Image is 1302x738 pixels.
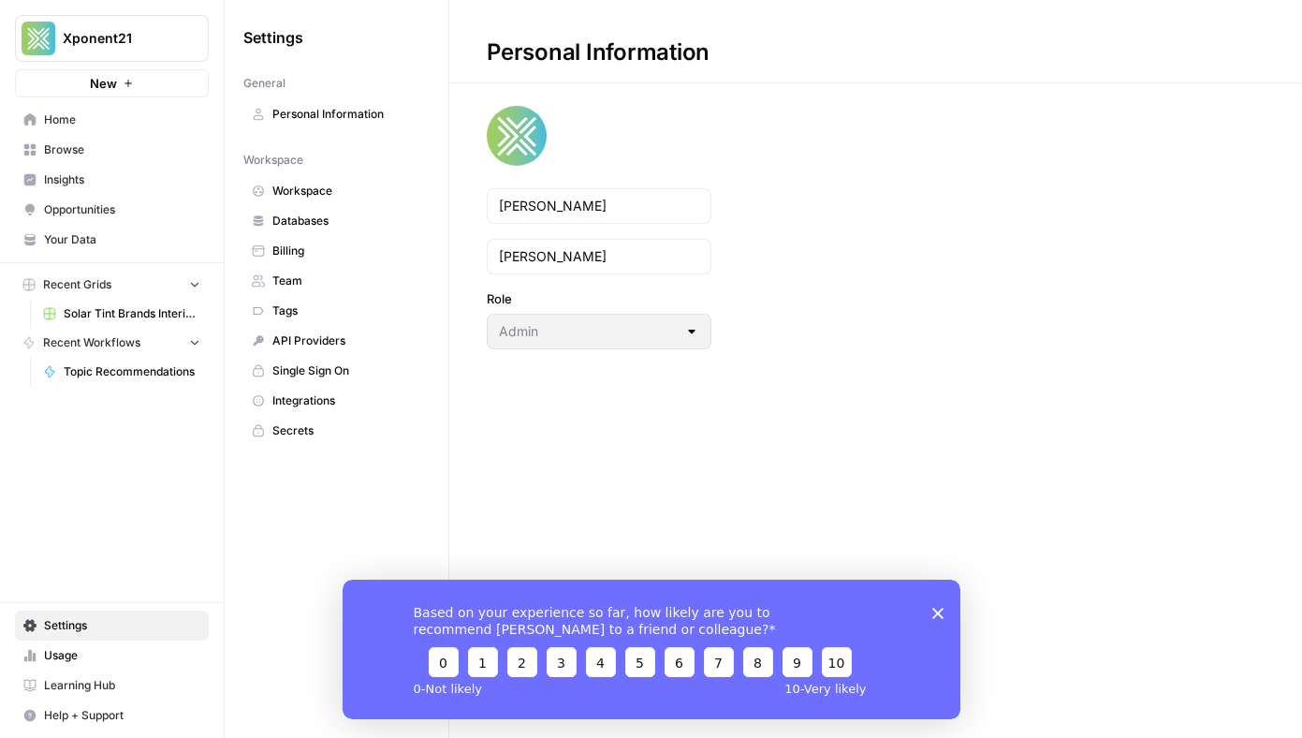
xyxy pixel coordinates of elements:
a: Insights [15,165,209,195]
span: Secrets [272,422,421,439]
a: Learning Hub [15,671,209,701]
button: Help + Support [15,701,209,731]
span: Personal Information [272,106,421,123]
span: Topic Recommendations [64,363,200,380]
a: Your Data [15,225,209,255]
span: New [90,74,117,93]
span: Integrations [272,392,421,409]
button: New [15,69,209,97]
a: Databases [243,206,430,236]
span: Billing [272,243,421,259]
button: Recent Grids [15,271,209,299]
span: Settings [44,617,200,634]
a: API Providers [243,326,430,356]
a: Personal Information [243,99,430,129]
a: Browse [15,135,209,165]
span: Settings [243,26,303,49]
a: Opportunities [15,195,209,225]
span: Usage [44,647,200,664]
a: Usage [15,641,209,671]
span: Xponent21 [63,29,176,48]
span: Insights [44,171,200,188]
span: Your Data [44,231,200,248]
a: Topic Recommendations [35,357,209,387]
label: Role [487,289,711,308]
span: Recent Grids [43,276,111,293]
span: Tags [272,303,421,319]
a: Tags [243,296,430,326]
span: Browse [44,141,200,158]
a: Single Sign On [243,356,430,386]
span: API Providers [272,332,421,349]
a: Team [243,266,430,296]
span: Learning Hub [44,677,200,694]
a: Workspace [243,176,430,206]
button: Recent Workflows [15,329,209,357]
span: Solar Tint Brands Interior Page Content [64,305,200,322]
span: Workspace [243,152,303,169]
span: Recent Workflows [43,334,140,351]
a: Solar Tint Brands Interior Page Content [35,299,209,329]
a: Billing [243,236,430,266]
span: Single Sign On [272,362,421,379]
span: General [243,75,285,92]
span: Workspace [272,183,421,199]
a: Home [15,105,209,135]
iframe: Survey from AirOps [343,580,960,719]
span: Opportunities [44,201,200,218]
div: Personal Information [449,37,747,67]
span: Databases [272,213,421,229]
a: Integrations [243,386,430,416]
span: Home [44,111,200,128]
button: Workspace: Xponent21 [15,15,209,62]
span: Help + Support [44,707,200,724]
a: Secrets [243,416,430,446]
img: Xponent21 Logo [22,22,55,55]
a: Settings [15,611,209,641]
span: Team [272,273,421,289]
img: avatar [487,106,547,166]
